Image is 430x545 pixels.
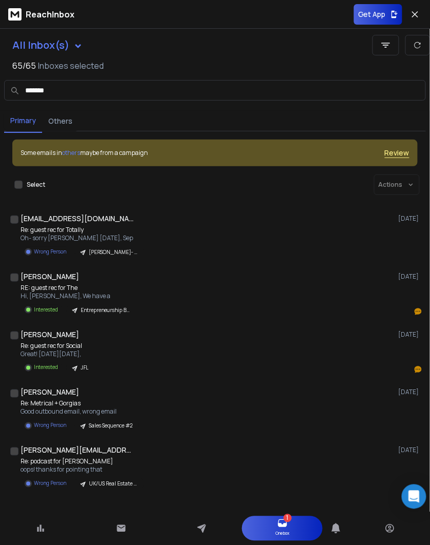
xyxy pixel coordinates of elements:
label: Select [27,181,45,189]
p: Interested [34,306,58,314]
div: Some emails in maybe from a campaign [21,149,148,157]
p: [DATE] [399,330,422,339]
p: [DATE] [399,215,422,223]
p: Entrepreneurship Batch #13 [81,306,130,314]
p: Wrong Person [34,248,66,256]
h1: All Inbox(s) [12,40,69,50]
h1: [PERSON_NAME] [21,271,79,282]
h1: [PERSON_NAME][EMAIL_ADDRESS][DOMAIN_NAME] [21,445,134,456]
p: Onebox [275,529,289,539]
p: ReachInbox [26,8,74,21]
button: Get App [354,4,402,25]
p: [DATE] [399,446,422,455]
button: Review [385,148,409,158]
span: 65 / 65 [12,60,36,72]
p: Interested [34,364,58,372]
button: Others [42,110,79,132]
h1: [PERSON_NAME] [21,329,79,340]
span: others [62,148,80,157]
p: oops! thanks for pointing that [21,466,144,474]
p: Re: podcast for [PERSON_NAME] [21,458,144,466]
p: UK/US Real Estate (tech) founders- 11-500emps [89,480,138,488]
h1: [EMAIL_ADDRESS][DOMAIN_NAME] [21,213,134,224]
h1: [PERSON_NAME] [21,387,79,398]
span: 1 [287,514,289,522]
p: JFL [81,364,88,372]
div: Open Intercom Messenger [402,484,426,509]
p: Re: guest rec for Totally [21,226,144,234]
button: Primary [4,109,42,133]
p: Good outbound email, wrong email [21,408,139,416]
p: Re: guest rec for Social [21,342,95,350]
p: Great! [DATE][DATE], [21,350,95,358]
p: Wrong Person [34,422,66,430]
p: [PERSON_NAME]- Dentist Batch #3 (Final) [89,248,138,256]
button: All Inbox(s) [4,35,91,55]
p: RE: guest rec for The [21,284,136,292]
p: Hi, [PERSON_NAME], We have a [21,292,136,300]
p: Re: Metrical + Gorgias [21,400,139,408]
p: Oh- sorry [PERSON_NAME] [DATE], Sep [21,234,144,242]
a: 1 [277,518,288,529]
h3: Inboxes selected [38,60,104,72]
p: [DATE] [399,388,422,397]
p: Sales Sequence #2 [89,422,133,430]
p: [DATE] [399,272,422,281]
p: Wrong Person [34,480,66,488]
